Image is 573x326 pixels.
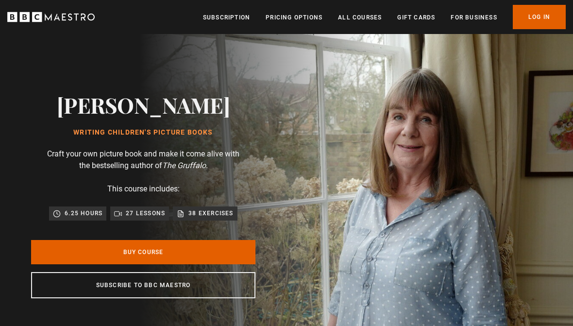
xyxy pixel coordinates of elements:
p: This course includes: [107,183,180,195]
p: 38 exercises [188,208,233,218]
a: Gift Cards [397,13,435,22]
svg: BBC Maestro [7,10,95,24]
h1: Writing Children's Picture Books [57,129,230,137]
nav: Primary [203,5,566,29]
p: Craft your own picture book and make it come alive with the bestselling author of . [46,148,240,172]
p: 27 lessons [126,208,165,218]
a: Buy Course [31,240,255,264]
a: Log In [513,5,566,29]
a: For business [451,13,497,22]
p: 6.25 hours [65,208,102,218]
a: Pricing Options [266,13,322,22]
h2: [PERSON_NAME] [57,92,230,117]
a: Subscription [203,13,250,22]
a: Subscribe to BBC Maestro [31,272,255,298]
i: The Gruffalo [162,161,206,170]
a: All Courses [338,13,382,22]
